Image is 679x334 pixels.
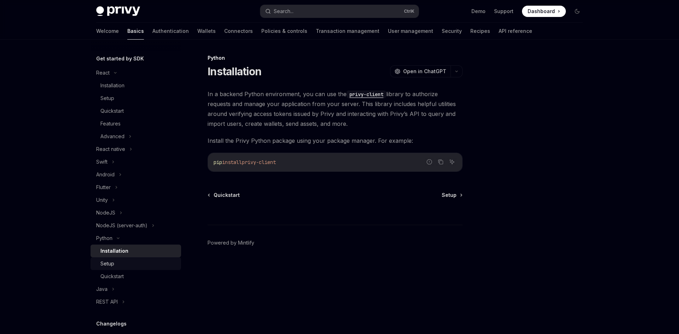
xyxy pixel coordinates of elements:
h5: Get started by SDK [96,54,144,63]
a: API reference [499,23,532,40]
div: Search... [274,7,294,16]
a: Policies & controls [261,23,307,40]
div: Python [96,234,112,242]
div: Installation [100,81,124,90]
div: Quickstart [100,272,124,281]
a: Recipes [470,23,490,40]
a: Basics [127,23,144,40]
span: In a backend Python environment, you can use the library to authorize requests and manage your ap... [208,89,463,129]
a: Installation [91,245,181,257]
div: Android [96,170,115,179]
a: Wallets [197,23,216,40]
div: Setup [100,94,114,102]
div: Unity [96,196,108,204]
span: Ctrl K [404,8,414,14]
h1: Installation [208,65,261,78]
span: Quickstart [214,192,240,199]
div: NodeJS [96,209,115,217]
a: Setup [442,192,462,199]
span: install [222,159,242,165]
span: Dashboard [528,8,555,15]
a: Quickstart [91,270,181,283]
div: Quickstart [100,107,124,115]
a: User management [388,23,433,40]
h5: Changelogs [96,320,127,328]
a: Quickstart [208,192,240,199]
div: Setup [100,259,114,268]
span: Open in ChatGPT [403,68,446,75]
span: Install the Privy Python package using your package manager. For example: [208,136,463,146]
a: Transaction management [316,23,379,40]
a: Authentication [152,23,189,40]
div: Python [208,54,463,61]
div: Java [96,285,108,293]
button: Ask AI [447,157,457,166]
a: Connectors [224,23,253,40]
div: Flutter [96,183,111,192]
a: Security [442,23,462,40]
a: privy-client [347,90,386,98]
a: Powered by Mintlify [208,239,254,246]
div: React [96,69,110,77]
a: Installation [91,79,181,92]
div: Features [100,119,121,128]
div: React native [96,145,125,153]
img: dark logo [96,6,140,16]
a: Dashboard [522,6,566,17]
a: Quickstart [91,105,181,117]
a: Support [494,8,513,15]
span: pip [214,159,222,165]
div: NodeJS (server-auth) [96,221,147,230]
button: Toggle dark mode [571,6,583,17]
div: Swift [96,158,108,166]
span: Setup [442,192,457,199]
button: Report incorrect code [425,157,434,166]
button: Copy the contents from the code block [436,157,445,166]
div: REST API [96,298,118,306]
a: Welcome [96,23,119,40]
a: Features [91,117,181,130]
a: Setup [91,257,181,270]
div: Installation [100,247,128,255]
button: Search...CtrlK [260,5,419,18]
span: privy-client [242,159,276,165]
a: Setup [91,92,181,105]
a: Demo [471,8,486,15]
div: Advanced [100,132,124,141]
button: Open in ChatGPT [390,65,451,77]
